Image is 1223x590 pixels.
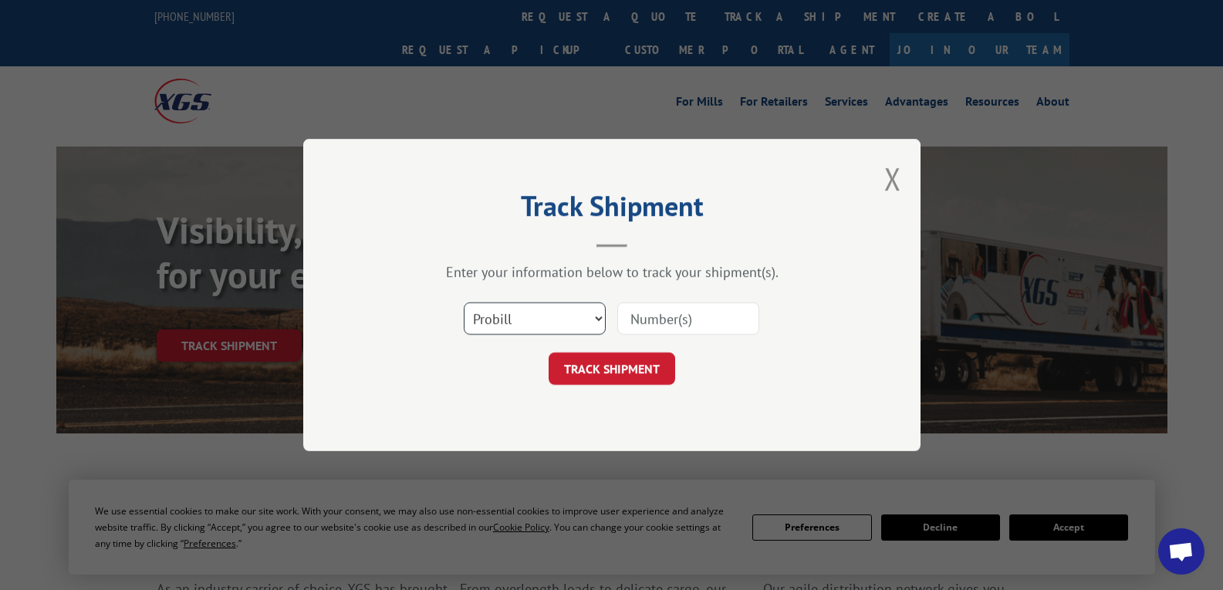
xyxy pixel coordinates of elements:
h2: Track Shipment [380,195,843,224]
div: Enter your information below to track your shipment(s). [380,263,843,281]
button: Close modal [884,158,901,199]
div: Open chat [1158,528,1204,575]
button: TRACK SHIPMENT [549,352,675,385]
input: Number(s) [617,302,759,335]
